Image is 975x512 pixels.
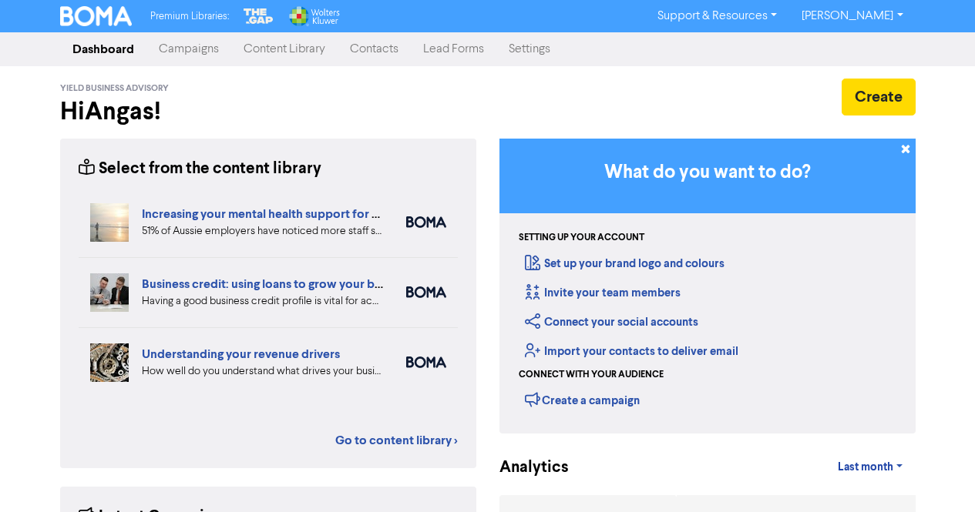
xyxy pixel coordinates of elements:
a: Import your contacts to deliver email [525,344,738,359]
div: Connect with your audience [519,368,664,382]
img: The Gap [241,6,275,26]
a: Support & Resources [645,4,789,28]
img: boma_accounting [406,356,446,368]
a: Campaigns [146,34,231,65]
a: Invite your team members [525,286,681,300]
h3: What do you want to do? [523,162,893,184]
a: Business credit: using loans to grow your business [142,276,415,292]
div: Setting up your account [519,231,644,245]
img: Wolters Kluwer [287,6,340,26]
div: Having a good business credit profile is vital for accessing routes to funding. We look at six di... [142,293,383,310]
button: Create [842,79,916,115]
div: 51% of Aussie employers have noticed more staff struggling with mental health. But very few have ... [142,223,383,239]
div: Select from the content library [79,157,321,181]
div: How well do you understand what drives your business revenue? We can help you review your numbers... [142,363,383,380]
div: Getting Started in BOMA [499,139,916,433]
img: boma [406,216,446,228]
a: Content Library [231,34,338,65]
a: Set up your brand logo and colours [525,256,725,271]
a: Understanding your revenue drivers [142,346,340,362]
a: Settings [496,34,563,65]
div: Create a campaign [525,388,640,411]
div: Analytics [499,456,550,480]
img: boma [406,286,446,298]
h2: Hi Angas ! [60,97,476,126]
img: BOMA Logo [60,6,133,26]
a: Dashboard [60,34,146,65]
a: [PERSON_NAME] [789,4,915,28]
a: Contacts [338,34,411,65]
span: Yield Business Advisory [60,83,169,94]
a: Lead Forms [411,34,496,65]
a: Go to content library > [335,431,458,450]
a: Increasing your mental health support for employees [142,206,432,222]
iframe: Chat Widget [782,346,975,512]
span: Premium Libraries: [150,12,229,22]
a: Connect your social accounts [525,315,698,330]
